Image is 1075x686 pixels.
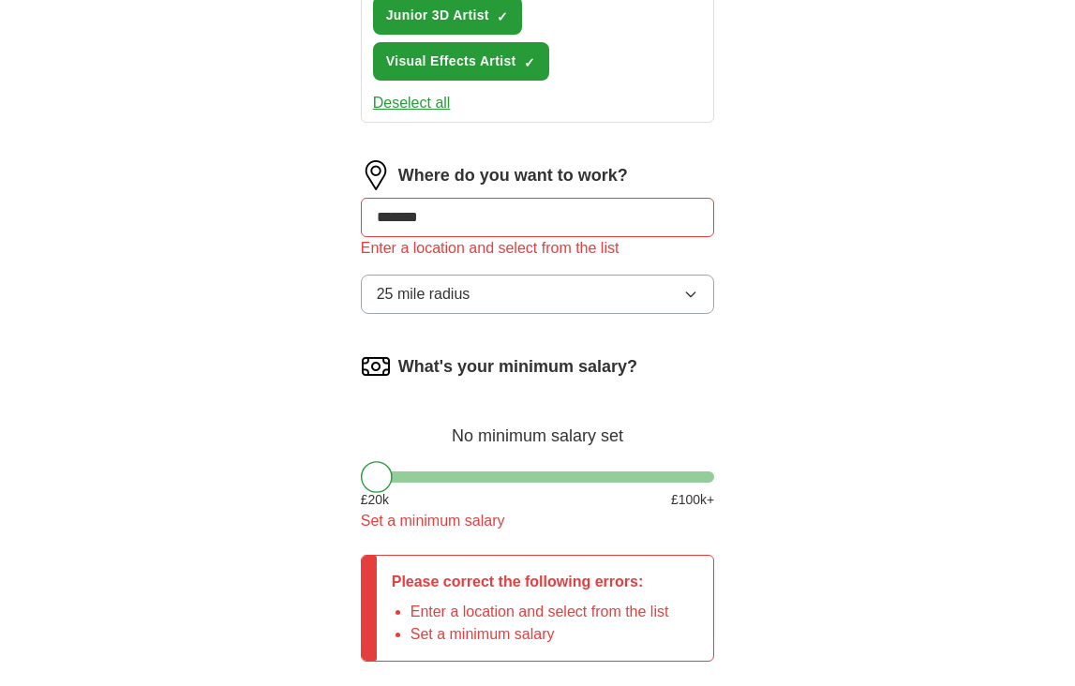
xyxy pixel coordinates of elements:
[411,601,669,623] li: Enter a location and select from the list
[392,571,669,593] p: Please correct the following errors:
[398,163,628,188] label: Where do you want to work?
[377,283,470,306] span: 25 mile radius
[398,354,637,380] label: What's your minimum salary?
[373,42,549,81] button: Visual Effects Artist✓
[361,490,389,510] span: £ 20 k
[361,160,391,190] img: location.png
[361,351,391,381] img: salary.png
[386,6,489,25] span: Junior 3D Artist
[524,55,535,70] span: ✓
[386,52,516,71] span: Visual Effects Artist
[497,9,508,24] span: ✓
[361,510,715,532] div: Set a minimum salary
[361,237,715,260] div: Enter a location and select from the list
[361,275,715,314] button: 25 mile radius
[373,92,451,114] button: Deselect all
[361,404,715,449] div: No minimum salary set
[671,490,714,510] span: £ 100 k+
[411,623,669,646] li: Set a minimum salary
